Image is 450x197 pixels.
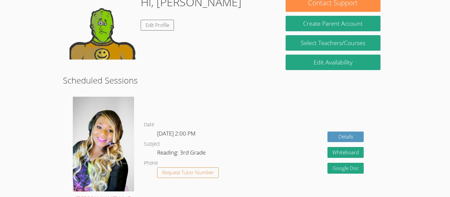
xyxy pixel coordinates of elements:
[157,130,196,137] span: [DATE] 2:00 PM
[327,163,364,174] a: Google Doc
[157,167,219,178] button: Request Tutor Number
[144,159,158,167] dt: Phone
[144,140,160,148] dt: Subject
[73,97,134,191] img: avatar.png
[144,121,154,129] dt: Date
[162,170,214,175] span: Request Tutor Number
[327,147,364,158] button: Whiteboard
[286,35,380,51] a: Select Teachers/Courses
[63,74,387,86] h2: Scheduled Sessions
[141,20,174,31] a: Edit Profile
[157,148,207,159] dd: Reading: 3rd Grade
[286,55,380,70] a: Edit Availability
[327,132,364,142] a: Details
[286,16,380,31] button: Create Parent Account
